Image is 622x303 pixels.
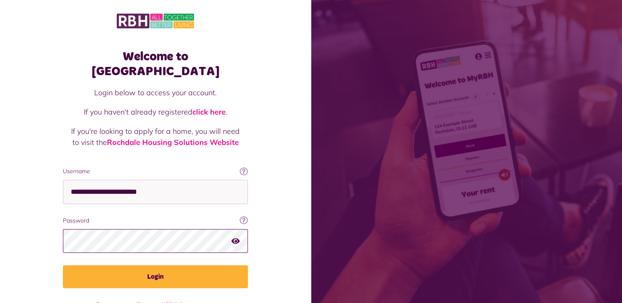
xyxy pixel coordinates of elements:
[63,265,248,288] button: Login
[63,167,248,176] label: Username
[63,49,248,79] h1: Welcome to [GEOGRAPHIC_DATA]
[107,138,239,147] a: Rochdale Housing Solutions Website
[192,107,226,117] a: click here
[63,216,248,225] label: Password
[117,12,194,30] img: MyRBH
[71,126,240,148] p: If you're looking to apply for a home, you will need to visit the
[71,106,240,117] p: If you haven't already registered .
[71,87,240,98] p: Login below to access your account.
